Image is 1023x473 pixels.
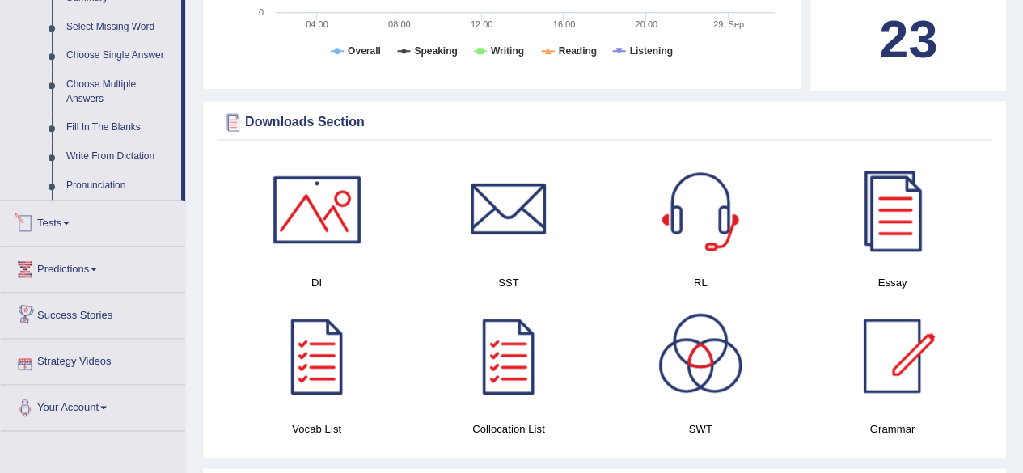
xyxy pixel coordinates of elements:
a: Choose Single Answer [59,41,181,70]
a: Write From Dictation [59,142,181,171]
h4: SWT [613,420,788,437]
a: Fill In The Blanks [59,113,181,142]
a: Predictions [1,247,185,287]
text: 08:00 [388,19,411,29]
b: 23 [879,10,937,69]
a: Pronunciation [59,171,181,201]
h4: SST [421,274,596,291]
text: 16:00 [553,19,576,29]
text: 04:00 [306,19,328,29]
a: Your Account [1,385,185,425]
h4: Collocation List [421,420,596,437]
tspan: Listening [630,45,673,57]
tspan: Speaking [414,45,457,57]
h4: DI [229,274,404,291]
h4: Vocab List [229,420,404,437]
h4: Grammar [805,420,980,437]
text: 20:00 [635,19,657,29]
tspan: Overall [348,45,381,57]
a: Choose Multiple Answers [59,70,181,113]
tspan: Writing [491,45,524,57]
a: Success Stories [1,293,185,333]
tspan: Reading [559,45,597,57]
h4: Essay [805,274,980,291]
div: Downloads Section [221,110,988,134]
a: Strategy Videos [1,339,185,379]
text: 0 [259,7,264,17]
a: Select Missing Word [59,13,181,42]
h4: RL [613,274,788,291]
a: Tests [1,201,185,241]
text: 12:00 [471,19,493,29]
tspan: 29. Sep [713,19,744,29]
